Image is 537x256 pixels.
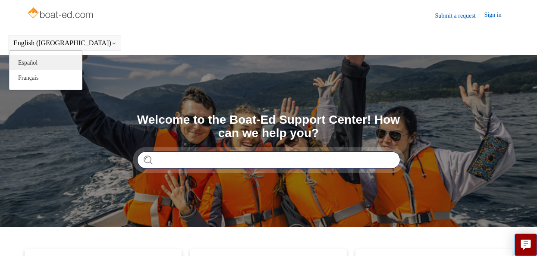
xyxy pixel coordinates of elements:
[9,70,82,85] a: Français
[435,11,484,20] a: Submit a request
[27,5,95,22] img: Boat-Ed Help Center home page
[137,113,400,140] h1: Welcome to the Boat-Ed Support Center! How can we help you?
[515,234,537,256] button: Live chat
[9,55,82,70] a: Español
[484,10,510,21] a: Sign in
[13,39,116,47] button: English ([GEOGRAPHIC_DATA])
[137,151,400,169] input: Search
